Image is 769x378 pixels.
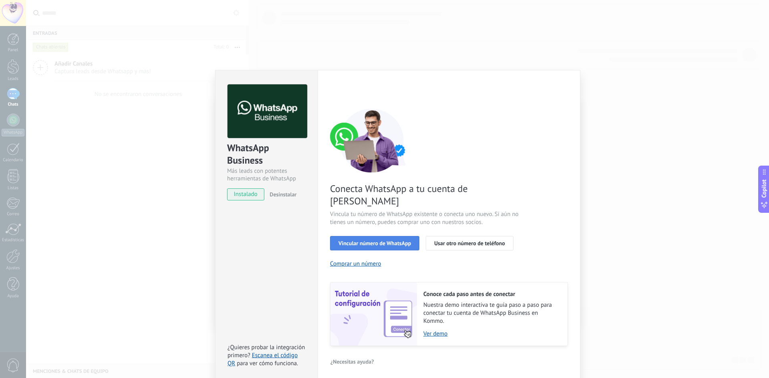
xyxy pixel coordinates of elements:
span: Vincula tu número de WhatsApp existente o conecta uno nuevo. Si aún no tienes un número, puedes c... [330,210,521,226]
span: para ver cómo funciona. [237,360,298,367]
span: Vincular número de WhatsApp [338,240,411,246]
div: WhatsApp Business [227,142,306,167]
button: Desinstalar [266,188,296,200]
a: Ver demo [423,330,560,338]
h2: Conoce cada paso antes de conectar [423,290,560,298]
div: Más leads con potentes herramientas de WhatsApp [227,167,306,182]
span: Conecta WhatsApp a tu cuenta de [PERSON_NAME] [330,182,521,207]
img: connect number [330,108,414,172]
button: Usar otro número de teléfono [426,236,513,250]
a: Escanea el código QR [227,352,298,367]
button: Vincular número de WhatsApp [330,236,419,250]
button: Comprar un número [330,260,381,268]
img: logo_main.png [227,84,307,138]
span: Copilot [760,179,768,198]
span: Nuestra demo interactiva te guía paso a paso para conectar tu cuenta de WhatsApp Business en Kommo. [423,301,560,325]
span: Usar otro número de teléfono [434,240,505,246]
span: ¿Necesitas ayuda? [330,359,374,364]
span: instalado [227,188,264,200]
span: ¿Quieres probar la integración primero? [227,344,305,359]
span: Desinstalar [270,191,296,198]
button: ¿Necesitas ayuda? [330,356,374,368]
